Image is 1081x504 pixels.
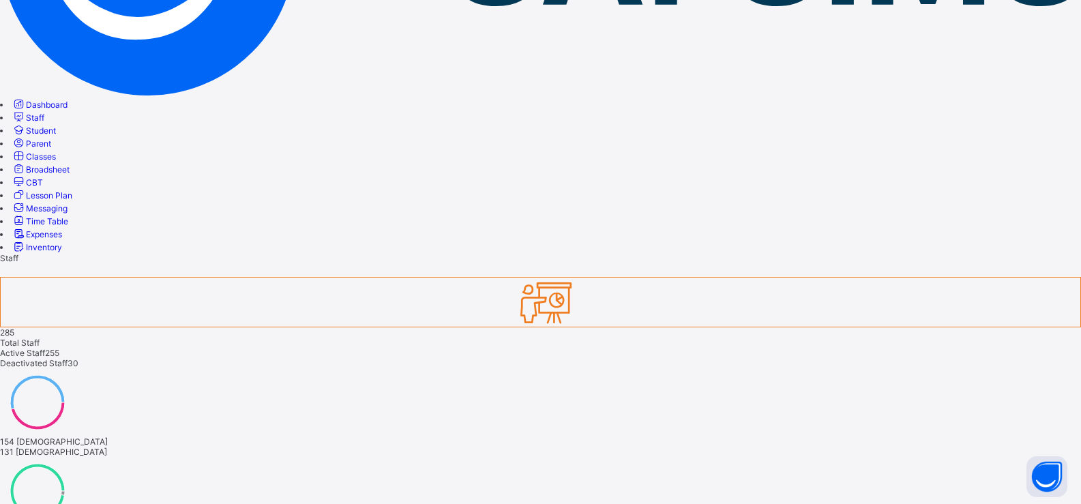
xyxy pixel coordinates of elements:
a: Classes [12,151,56,162]
span: CBT [26,177,43,188]
a: Student [12,125,56,136]
span: 30 [68,358,78,368]
span: Student [26,125,56,136]
span: Messaging [26,203,68,213]
span: Dashboard [26,100,68,110]
a: Broadsheet [12,164,70,175]
span: Inventory [26,242,62,252]
a: Lesson Plan [12,190,72,201]
span: Parent [26,138,51,149]
span: Expenses [26,229,62,239]
span: Classes [26,151,56,162]
a: Messaging [12,203,68,213]
a: Time Table [12,216,68,226]
span: Time Table [26,216,68,226]
button: Open asap [1026,456,1067,497]
a: Inventory [12,242,62,252]
a: Parent [12,138,51,149]
a: Staff [12,113,44,123]
span: [DEMOGRAPHIC_DATA] [16,447,107,457]
span: Staff [26,113,44,123]
a: Expenses [12,229,62,239]
span: 255 [45,348,59,358]
a: Dashboard [12,100,68,110]
span: Lesson Plan [26,190,72,201]
a: CBT [12,177,43,188]
span: [DEMOGRAPHIC_DATA] [16,436,108,447]
span: Broadsheet [26,164,70,175]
